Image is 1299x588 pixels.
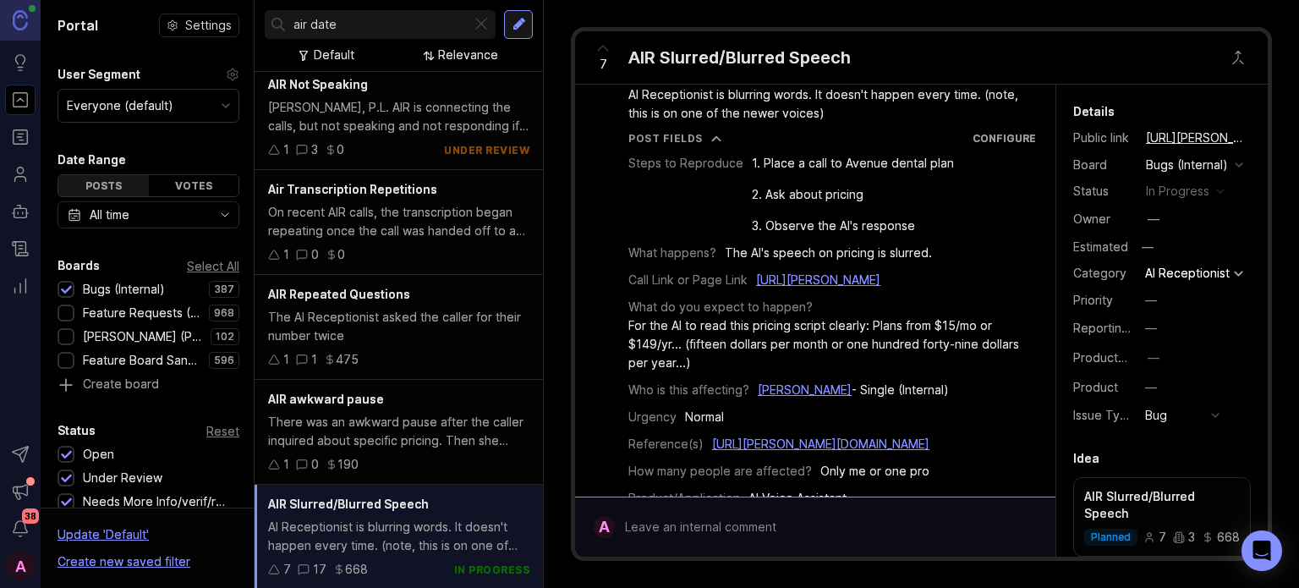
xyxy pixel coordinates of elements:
div: AI Receptionist is blurring words. It doesn't happen every time. (note, this is on one of the new... [268,518,529,555]
div: All time [90,206,129,224]
span: AIR awkward pause [268,392,384,406]
div: Product/Application [628,489,740,508]
div: - Single (Internal) [758,381,949,399]
div: Post Fields [628,131,703,146]
div: 1 [283,455,289,474]
div: Status [1073,182,1132,201]
div: Needs More Info/verif/repro [83,492,231,511]
div: The AI's speech on pricing is slurred. [725,244,932,262]
div: — [1148,349,1159,367]
div: AIR Slurred/Blurred Speech [628,46,851,69]
div: [PERSON_NAME] (Public) [83,327,202,346]
div: AI Voice Assistant [748,489,847,508]
div: Call Link or Page Link [628,271,748,289]
span: Settings [185,17,232,34]
div: A [594,516,615,538]
div: Posts [58,175,149,196]
button: Close button [1221,41,1255,74]
span: 7 [600,55,607,74]
div: 475 [336,350,359,369]
label: Product [1073,380,1118,394]
div: in progress [454,563,530,577]
a: Roadmaps [5,122,36,152]
div: Default [314,46,354,64]
div: Feature Board Sandbox [DATE] [83,351,200,370]
div: Boards [58,256,100,276]
a: [URL][PERSON_NAME] [756,272,880,287]
div: Category [1073,264,1132,283]
div: For the AI to read this pricing script clearly: Plans from $15/mo or $149/yr... (fifteen dollars ... [628,316,1036,372]
label: Priority [1073,293,1113,307]
div: in progress [1146,182,1209,201]
div: 3. Observe the AI's response [752,217,954,235]
div: Status [58,420,96,441]
span: AIR Repeated Questions [268,287,410,301]
div: 17 [313,560,326,579]
span: Air Transcription Repetitions [268,182,437,196]
a: Configure [973,132,1036,145]
div: 1 [311,350,317,369]
div: Board [1073,156,1132,174]
a: Portal [5,85,36,115]
div: 7 [283,560,291,579]
div: 2. Ask about pricing [752,185,954,204]
div: 7 [1143,531,1166,543]
a: Ideas [5,47,36,78]
a: [URL][PERSON_NAME][DOMAIN_NAME] [712,437,929,451]
div: A [5,551,36,581]
div: There was an awkward pause after the caller inquired about specific pricing. Then she finally ask... [268,413,529,450]
div: 0 [337,140,344,159]
div: Relevance [438,46,498,64]
div: 1 [283,350,289,369]
p: planned [1091,530,1131,544]
div: Under Review [83,469,162,487]
div: Select All [187,261,239,271]
a: AIR Not Speaking[PERSON_NAME], P.L. AIR is connecting the calls, but not speaking and not respond... [255,65,543,170]
div: under review [444,143,529,157]
div: The AI Receptionist asked the caller for their number twice [268,308,529,345]
span: 38 [22,508,39,524]
div: — [1137,236,1159,258]
div: Open Intercom Messenger [1241,530,1282,571]
button: Announcements [5,476,36,507]
div: 668 [345,560,368,579]
div: — [1145,291,1157,310]
div: Update ' Default ' [58,525,149,552]
div: Open [83,445,114,464]
div: Feature Requests (Internal) [83,304,200,322]
a: Reporting [5,271,36,301]
p: 968 [214,306,234,320]
div: 0 [337,245,345,264]
div: [PERSON_NAME], P.L. AIR is connecting the calls, but not speaking and not responding if spoken to. [268,98,529,135]
button: Settings [159,14,239,37]
div: 3 [311,140,318,159]
a: AIR Slurred/Blurred Speechplanned73668 [1073,477,1251,557]
button: Send to Autopilot [5,439,36,470]
div: Reset [206,426,239,436]
a: AIR Repeated QuestionsThe AI Receptionist asked the caller for their number twice11475 [255,275,543,380]
div: 190 [337,455,359,474]
div: Steps to Reproduce [628,154,743,173]
span: AIR Not Speaking [268,77,368,91]
div: On recent AIR calls, the transcription began repeating once the call was handed off to a human ag... [268,203,529,240]
div: AI Receptionist is blurring words. It doesn't happen every time. (note, this is on one of the new... [628,85,1022,123]
a: [PERSON_NAME] [758,382,852,397]
a: [URL][PERSON_NAME] [1141,127,1251,149]
div: Estimated [1073,241,1128,253]
a: Autopilot [5,196,36,227]
div: Who is this affecting? [628,381,749,399]
div: 3 [1173,531,1195,543]
div: Only me or one pro [820,462,929,481]
a: Air Transcription RepetitionsOn recent AIR calls, the transcription began repeating once the call... [255,170,543,275]
button: Notifications [5,514,36,544]
button: Post Fields [628,131,721,146]
div: 0 [311,245,319,264]
div: How many people are affected? [628,462,812,481]
div: 668 [1202,531,1240,543]
div: — [1148,210,1159,228]
div: 1 [283,245,289,264]
button: ProductboardID [1143,347,1165,369]
a: Users [5,159,36,190]
div: — [1145,319,1157,338]
a: Changelog [5,234,36,264]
